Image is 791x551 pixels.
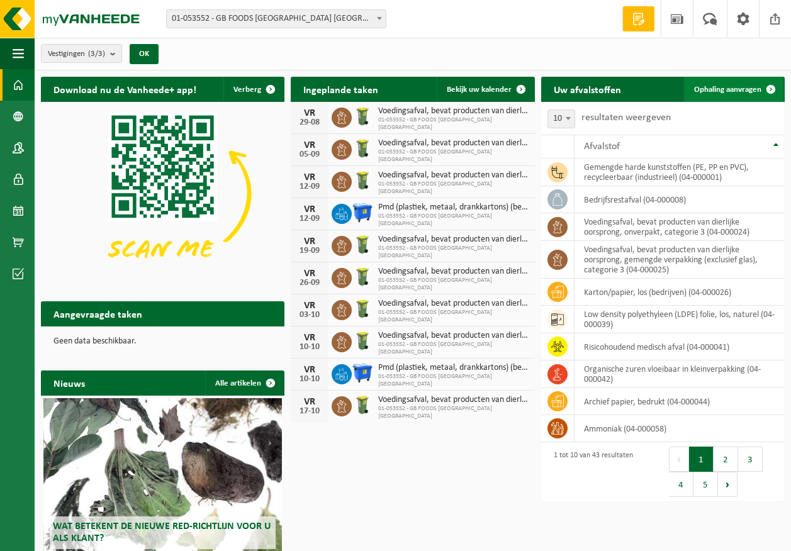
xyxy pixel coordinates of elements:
[297,172,322,182] div: VR
[352,330,373,352] img: WB-0140-HPE-GN-50
[575,279,785,306] td: karton/papier, los (bedrijven) (04-000026)
[41,44,122,63] button: Vestigingen(3/3)
[669,447,689,472] button: Previous
[378,373,528,388] span: 01-053552 - GB FOODS [GEOGRAPHIC_DATA] [GEOGRAPHIC_DATA]
[352,266,373,287] img: WB-0140-HPE-GN-50
[297,269,322,279] div: VR
[581,113,671,123] label: resultaten weergeven
[352,138,373,159] img: WB-0140-HPE-GN-50
[378,106,528,116] span: Voedingsafval, bevat producten van dierlijke oorsprong, onverpakt, categorie 3
[352,170,373,191] img: WB-0140-HPE-GN-50
[297,407,322,416] div: 17-10
[297,140,322,150] div: VR
[378,267,528,277] span: Voedingsafval, bevat producten van dierlijke oorsprong, onverpakt, categorie 3
[48,45,105,64] span: Vestigingen
[166,9,386,28] span: 01-053552 - GB FOODS BELGIUM NV - PUURS-SINT-AMANDS
[547,445,633,498] div: 1 tot 10 van 43 resultaten
[378,235,528,245] span: Voedingsafval, bevat producten van dierlijke oorsprong, onverpakt, categorie 3
[684,77,783,102] a: Ophaling aanvragen
[714,447,738,472] button: 2
[378,213,528,228] span: 01-053552 - GB FOODS [GEOGRAPHIC_DATA] [GEOGRAPHIC_DATA]
[541,77,634,101] h2: Uw afvalstoffen
[223,77,283,102] button: Verberg
[575,333,785,360] td: risicohoudend medisch afval (04-000041)
[205,370,283,396] a: Alle artikelen
[352,106,373,127] img: WB-0140-HPE-GN-50
[297,118,322,127] div: 29-08
[297,182,322,191] div: 12-09
[352,394,373,416] img: WB-0140-HPE-GN-50
[378,245,528,260] span: 01-053552 - GB FOODS [GEOGRAPHIC_DATA] [GEOGRAPHIC_DATA]
[575,213,785,241] td: voedingsafval, bevat producten van dierlijke oorsprong, onverpakt, categorie 3 (04-000024)
[378,299,528,309] span: Voedingsafval, bevat producten van dierlijke oorsprong, onverpakt, categorie 3
[297,301,322,311] div: VR
[378,277,528,292] span: 01-053552 - GB FOODS [GEOGRAPHIC_DATA] [GEOGRAPHIC_DATA]
[297,279,322,287] div: 26-09
[352,362,373,384] img: WB-1100-HPE-BE-01
[291,77,391,101] h2: Ingeplande taken
[297,365,322,375] div: VR
[41,370,98,395] h2: Nieuws
[447,86,512,94] span: Bekijk uw kalender
[575,306,785,333] td: low density polyethyleen (LDPE) folie, los, naturel (04-000039)
[53,521,271,543] span: Wat betekent de nieuwe RED-richtlijn voor u als klant?
[297,247,322,255] div: 19-09
[297,150,322,159] div: 05-09
[378,181,528,196] span: 01-053552 - GB FOODS [GEOGRAPHIC_DATA] [GEOGRAPHIC_DATA]
[548,110,575,128] span: 10
[352,298,373,320] img: WB-0140-HPE-GN-50
[297,397,322,407] div: VR
[378,138,528,148] span: Voedingsafval, bevat producten van dierlijke oorsprong, onverpakt, categorie 3
[378,309,528,324] span: 01-053552 - GB FOODS [GEOGRAPHIC_DATA] [GEOGRAPHIC_DATA]
[693,472,718,497] button: 5
[53,337,272,346] p: Geen data beschikbaar.
[575,241,785,279] td: voedingsafval, bevat producten van dierlijke oorsprong, gemengde verpakking (exclusief glas), cat...
[297,237,322,247] div: VR
[575,159,785,186] td: gemengde harde kunststoffen (PE, PP en PVC), recycleerbaar (industrieel) (04-000001)
[233,86,261,94] span: Verberg
[297,204,322,214] div: VR
[297,108,322,118] div: VR
[41,301,155,326] h2: Aangevraagde taken
[167,10,386,28] span: 01-053552 - GB FOODS BELGIUM NV - PUURS-SINT-AMANDS
[297,375,322,384] div: 10-10
[575,186,785,213] td: bedrijfsrestafval (04-000008)
[88,50,105,58] count: (3/3)
[738,447,763,472] button: 3
[378,341,528,356] span: 01-053552 - GB FOODS [GEOGRAPHIC_DATA] [GEOGRAPHIC_DATA]
[297,311,322,320] div: 03-10
[378,331,528,341] span: Voedingsafval, bevat producten van dierlijke oorsprong, onverpakt, categorie 3
[297,333,322,343] div: VR
[584,142,620,152] span: Afvalstof
[297,343,322,352] div: 10-10
[718,472,738,497] button: Next
[575,388,785,415] td: archief papier, bedrukt (04-000044)
[41,77,209,101] h2: Download nu de Vanheede+ app!
[41,102,284,285] img: Download de VHEPlus App
[378,203,528,213] span: Pmd (plastiek, metaal, drankkartons) (bedrijven)
[297,214,322,223] div: 12-09
[378,363,528,373] span: Pmd (plastiek, metaal, drankkartons) (bedrijven)
[575,415,785,442] td: ammoniak (04-000058)
[575,360,785,388] td: organische zuren vloeibaar in kleinverpakking (04-000042)
[378,148,528,164] span: 01-053552 - GB FOODS [GEOGRAPHIC_DATA] [GEOGRAPHIC_DATA]
[378,395,528,405] span: Voedingsafval, bevat producten van dierlijke oorsprong, onverpakt, categorie 3
[130,44,159,64] button: OK
[669,472,693,497] button: 4
[352,202,373,223] img: WB-1100-HPE-BE-01
[694,86,761,94] span: Ophaling aanvragen
[378,116,528,131] span: 01-053552 - GB FOODS [GEOGRAPHIC_DATA] [GEOGRAPHIC_DATA]
[378,405,528,420] span: 01-053552 - GB FOODS [GEOGRAPHIC_DATA] [GEOGRAPHIC_DATA]
[352,234,373,255] img: WB-0140-HPE-GN-50
[689,447,714,472] button: 1
[437,77,534,102] a: Bekijk uw kalender
[378,170,528,181] span: Voedingsafval, bevat producten van dierlijke oorsprong, onverpakt, categorie 3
